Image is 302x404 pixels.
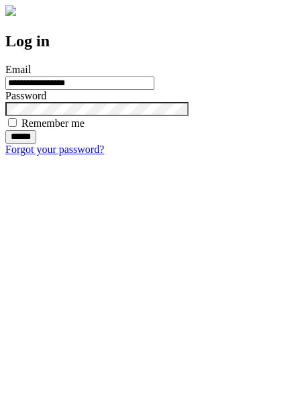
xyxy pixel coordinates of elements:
[5,90,46,101] label: Password
[5,144,104,155] a: Forgot your password?
[5,32,297,50] h2: Log in
[5,5,16,16] img: logo-4e3dc11c47720685a147b03b5a06dd966a58ff35d612b21f08c02c0306f2b779.png
[21,117,85,129] label: Remember me
[5,64,31,75] label: Email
